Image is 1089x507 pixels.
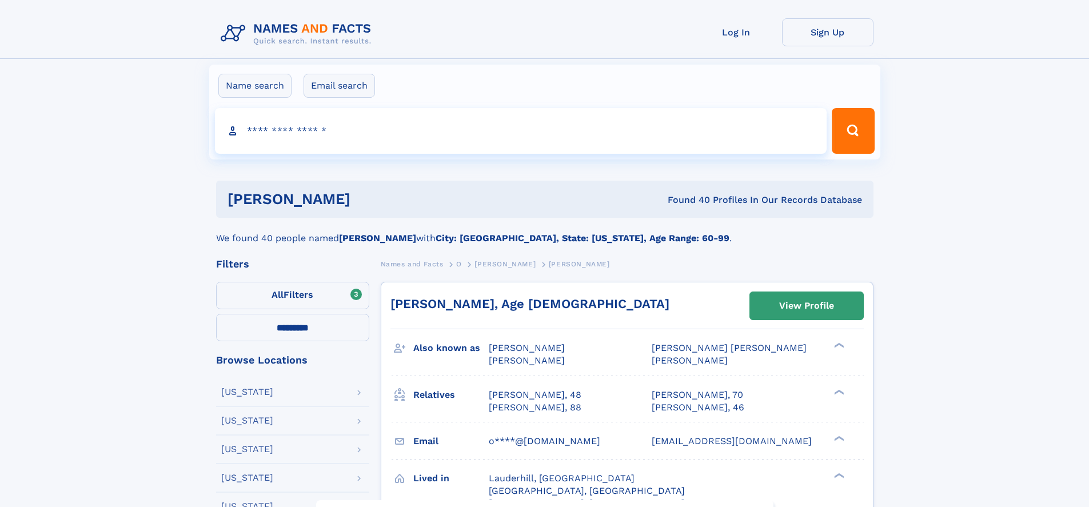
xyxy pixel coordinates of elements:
[750,292,863,320] a: View Profile
[652,355,728,366] span: [PERSON_NAME]
[456,260,462,268] span: O
[228,192,509,206] h1: [PERSON_NAME]
[221,388,273,397] div: [US_STATE]
[489,355,565,366] span: [PERSON_NAME]
[652,389,743,401] a: [PERSON_NAME], 70
[218,74,292,98] label: Name search
[489,485,685,496] span: [GEOGRAPHIC_DATA], [GEOGRAPHIC_DATA]
[691,18,782,46] a: Log In
[216,218,873,245] div: We found 40 people named with .
[489,342,565,353] span: [PERSON_NAME]
[652,342,807,353] span: [PERSON_NAME] [PERSON_NAME]
[474,260,536,268] span: [PERSON_NAME]
[221,473,273,482] div: [US_STATE]
[216,282,369,309] label: Filters
[782,18,873,46] a: Sign Up
[436,233,729,243] b: City: [GEOGRAPHIC_DATA], State: [US_STATE], Age Range: 60-99
[215,108,827,154] input: search input
[216,259,369,269] div: Filters
[509,194,862,206] div: Found 40 Profiles In Our Records Database
[456,257,462,271] a: O
[272,289,284,300] span: All
[474,257,536,271] a: [PERSON_NAME]
[413,469,489,488] h3: Lived in
[832,108,874,154] button: Search Button
[339,233,416,243] b: [PERSON_NAME]
[489,473,635,484] span: Lauderhill, [GEOGRAPHIC_DATA]
[489,401,581,414] a: [PERSON_NAME], 88
[221,416,273,425] div: [US_STATE]
[831,472,845,479] div: ❯
[831,434,845,442] div: ❯
[652,401,744,414] a: [PERSON_NAME], 46
[413,338,489,358] h3: Also known as
[390,297,669,311] a: [PERSON_NAME], Age [DEMOGRAPHIC_DATA]
[413,432,489,451] h3: Email
[779,293,834,319] div: View Profile
[216,18,381,49] img: Logo Names and Facts
[831,342,845,349] div: ❯
[304,74,375,98] label: Email search
[831,388,845,396] div: ❯
[216,355,369,365] div: Browse Locations
[652,436,812,446] span: [EMAIL_ADDRESS][DOMAIN_NAME]
[549,260,610,268] span: [PERSON_NAME]
[489,389,581,401] a: [PERSON_NAME], 48
[381,257,444,271] a: Names and Facts
[413,385,489,405] h3: Relatives
[221,445,273,454] div: [US_STATE]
